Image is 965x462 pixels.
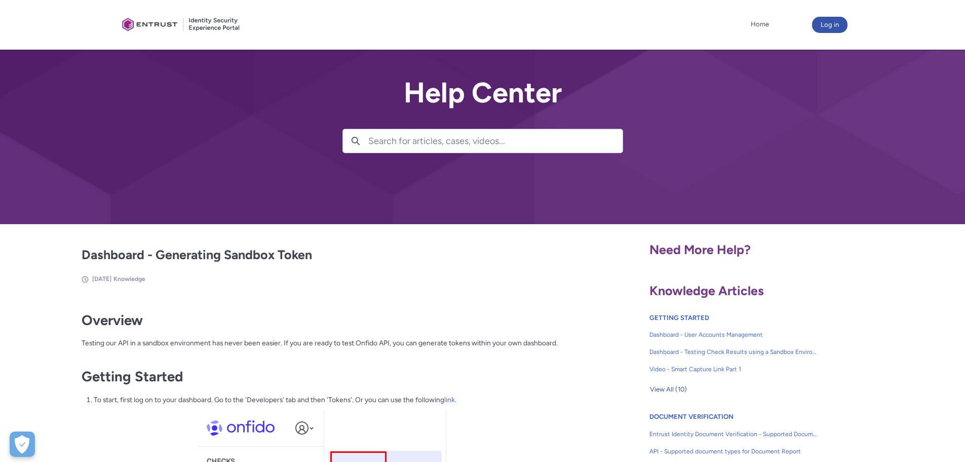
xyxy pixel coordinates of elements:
[94,395,562,405] li: To start, first log on to your dashboard. Go to the 'Developers' tab and then 'Tokens'. Or you ca...
[649,330,818,339] span: Dashboard - User Accounts Management
[649,361,818,378] a: Video - Smart Capture Link Part 1
[649,430,818,439] span: Entrust Identity Document Verification - Supported Document type and size
[113,274,145,283] li: Knowledge
[82,338,562,359] p: Testing our API in a sandbox environment has never been easier. If you are ready to test Onfido A...
[649,347,818,357] span: Dashboard - Testing Check Results using a Sandbox Environment
[649,283,764,298] span: Knowledge Articles
[649,381,687,398] button: View All (10)
[92,275,111,282] span: [DATE]
[82,245,562,265] h2: Dashboard - Generating Sandbox Token
[649,413,734,420] a: DOCUMENT VERIFICATION
[82,368,183,385] strong: Getting Started
[343,129,368,153] button: Search
[82,312,143,329] strong: Overview
[649,365,818,374] span: Video - Smart Capture Link Part 1
[368,129,623,153] input: Search for articles, cases, videos...
[444,396,456,404] a: link.
[748,17,771,32] a: Home
[650,382,687,397] span: View All (10)
[649,326,818,343] a: Dashboard - User Accounts Management
[649,314,709,322] a: GETTING STARTED
[812,17,847,33] button: Log in
[649,443,818,460] a: API - Supported document types for Document Report
[10,432,35,457] div: Cookie Preferences
[342,77,623,109] h2: Help Center
[649,343,818,361] a: Dashboard - Testing Check Results using a Sandbox Environment
[649,242,751,257] span: Need More Help?
[649,425,818,443] a: Entrust Identity Document Verification - Supported Document type and size
[10,432,35,457] button: Open Preferences
[649,447,818,456] span: API - Supported document types for Document Report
